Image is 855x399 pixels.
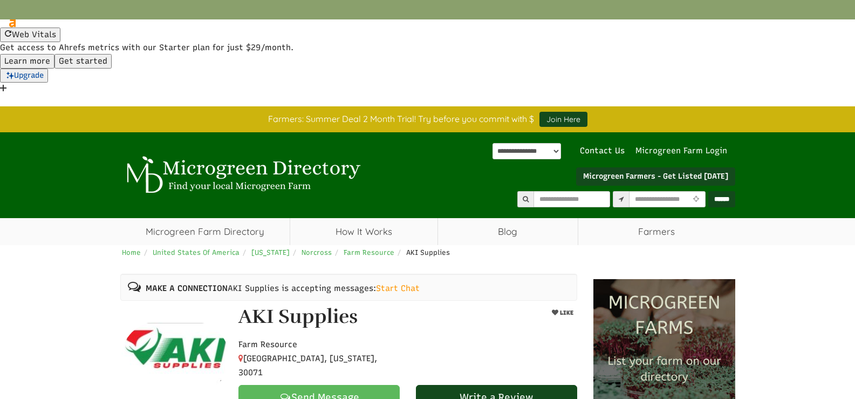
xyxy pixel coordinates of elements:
a: United States Of America [153,248,240,256]
a: Home [122,248,141,256]
span: Farm Resource [238,340,297,349]
img: Contact AKI Supplies [121,322,229,394]
b: MAKE A CONNECTION [146,283,228,293]
a: Join Here [539,112,587,127]
a: [US_STATE] [251,248,290,256]
h1: AKI Supplies [238,306,358,328]
a: Farm Resource [344,248,394,256]
a: Start Chat [376,283,420,294]
a: How It Works [290,218,437,245]
a: Microgreen Farm Directory [120,218,290,245]
a: Norcross [302,248,332,256]
span: Farmers [578,218,735,245]
span: Web Vitals [12,30,56,39]
a: Microgreen Farm Login [635,145,733,157]
div: Farmers: Summer Deal 2 Month Trial! Try before you commit with $ [112,112,743,127]
img: Microgreen Directory [120,156,363,194]
span: AKI Supplies [406,248,450,256]
button: Get started [54,54,112,69]
a: Microgreen Farmers - Get Listed [DATE] [576,167,735,186]
span: LIKE [558,309,573,316]
a: Blog [438,218,578,245]
span: [GEOGRAPHIC_DATA], [US_STATE], 30071 [238,354,377,377]
div: Powered by [493,143,561,159]
a: Contact Us [574,145,630,157]
button: LIKE [548,306,577,320]
i: Use Current Location [690,196,702,203]
div: AKI Supplies is accepting messages: [120,274,578,300]
select: Language Translate Widget [493,143,561,159]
